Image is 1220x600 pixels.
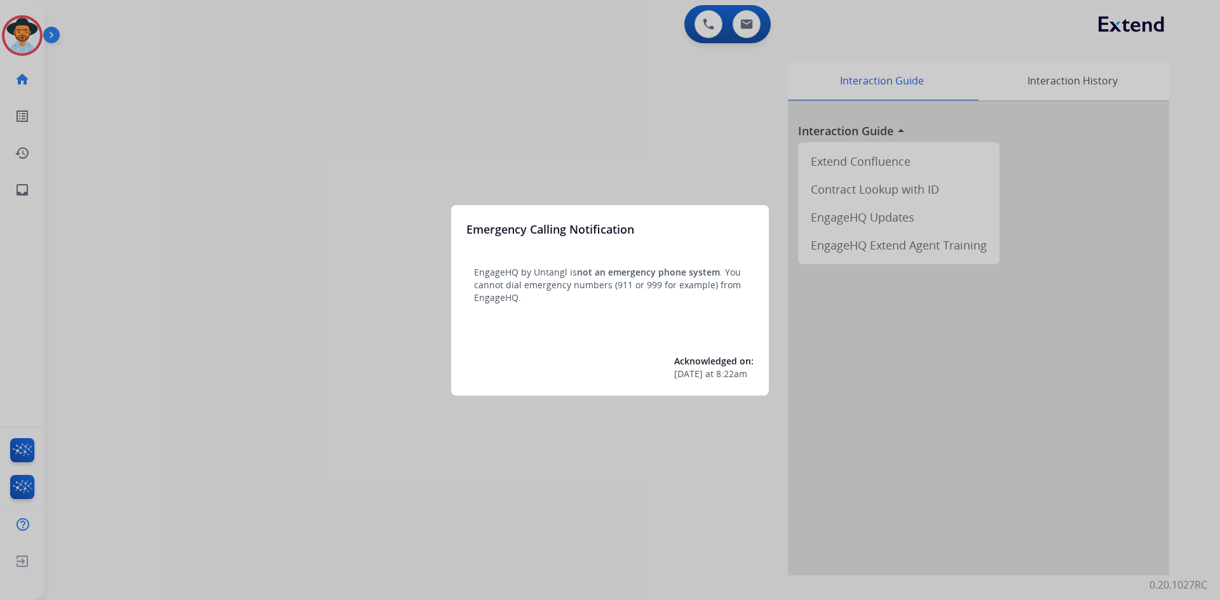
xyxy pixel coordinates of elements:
[1149,577,1207,592] p: 0.20.1027RC
[466,220,634,238] h3: Emergency Calling Notification
[674,368,703,380] span: [DATE]
[674,355,754,367] span: Acknowledged on:
[674,368,754,380] div: at
[474,266,746,304] p: EngageHQ by Untangl is . You cannot dial emergency numbers (911 or 999 for example) from EngageHQ.
[716,368,747,380] span: 8:22am
[577,266,720,278] span: not an emergency phone system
